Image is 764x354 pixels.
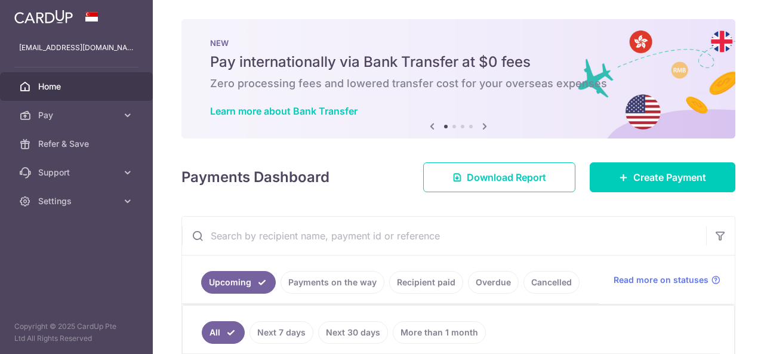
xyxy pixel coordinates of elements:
span: Create Payment [633,170,706,184]
a: Upcoming [201,271,276,294]
a: Download Report [423,162,575,192]
a: Overdue [468,271,519,294]
a: Next 30 days [318,321,388,344]
input: Search by recipient name, payment id or reference [182,217,706,255]
iframe: Opens a widget where you can find more information [688,318,752,348]
span: Home [38,81,117,93]
p: [EMAIL_ADDRESS][DOMAIN_NAME] [19,42,134,54]
a: Next 7 days [249,321,313,344]
span: Pay [38,109,117,121]
h4: Payments Dashboard [181,167,329,188]
a: Payments on the way [281,271,384,294]
a: All [202,321,245,344]
img: CardUp [14,10,73,24]
h5: Pay internationally via Bank Transfer at $0 fees [210,53,707,72]
a: Recipient paid [389,271,463,294]
span: Settings [38,195,117,207]
span: Read more on statuses [614,274,708,286]
a: Read more on statuses [614,274,720,286]
a: Learn more about Bank Transfer [210,105,358,117]
p: NEW [210,38,707,48]
span: Download Report [467,170,546,184]
a: More than 1 month [393,321,486,344]
h6: Zero processing fees and lowered transfer cost for your overseas expenses [210,76,707,91]
span: Support [38,167,117,178]
img: Bank transfer banner [181,19,735,138]
a: Create Payment [590,162,735,192]
span: Refer & Save [38,138,117,150]
a: Cancelled [523,271,580,294]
